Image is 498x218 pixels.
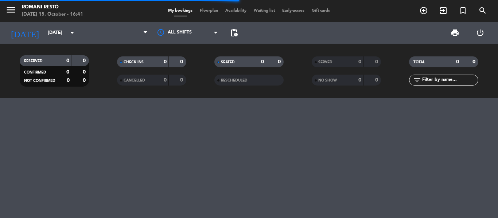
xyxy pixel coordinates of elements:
span: RESERVED [24,59,43,63]
strong: 0 [180,59,184,64]
i: exit_to_app [439,6,448,15]
strong: 0 [358,78,361,83]
strong: 0 [375,59,380,64]
span: TOTAL [413,60,425,64]
span: RESCHEDULED [221,79,248,82]
span: Early-access [279,9,308,13]
span: NO SHOW [318,79,337,82]
strong: 0 [164,59,167,64]
strong: 0 [358,59,361,64]
button: menu [5,4,16,18]
strong: 0 [261,59,264,64]
span: SEATED [221,60,235,64]
div: [DATE] 15. October - 16:41 [22,11,83,18]
div: LOG OUT [467,22,493,44]
strong: 0 [66,58,69,63]
strong: 0 [278,59,282,64]
span: CANCELLED [124,79,145,82]
strong: 0 [67,78,70,83]
strong: 0 [472,59,477,64]
span: Availability [222,9,250,13]
div: Romani Restó [22,4,83,11]
strong: 0 [83,58,87,63]
span: print [451,28,459,37]
strong: 0 [375,78,380,83]
i: menu [5,4,16,15]
i: add_circle_outline [419,6,428,15]
strong: 0 [164,78,167,83]
input: Filter by name... [421,76,478,84]
strong: 0 [456,59,459,64]
span: SERVED [318,60,332,64]
i: search [478,6,487,15]
strong: 0 [83,70,87,75]
i: arrow_drop_down [68,28,77,37]
span: pending_actions [230,28,238,37]
span: My bookings [164,9,196,13]
span: Waiting list [250,9,279,13]
span: CONFIRMED [24,71,46,74]
strong: 0 [83,78,87,83]
strong: 0 [66,70,69,75]
i: power_settings_new [476,28,485,37]
i: [DATE] [5,25,44,41]
strong: 0 [180,78,184,83]
i: turned_in_not [459,6,467,15]
span: CHECK INS [124,60,144,64]
span: NOT CONFIRMED [24,79,55,83]
span: Gift cards [308,9,334,13]
i: filter_list [413,76,421,84]
span: Floorplan [196,9,222,13]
